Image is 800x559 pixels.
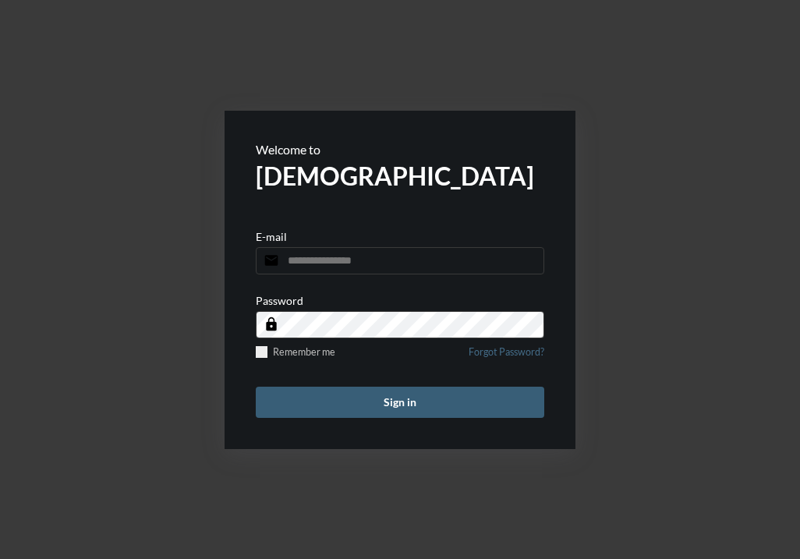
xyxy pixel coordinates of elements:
[256,142,544,157] p: Welcome to
[256,294,303,307] p: Password
[256,346,335,358] label: Remember me
[256,387,544,418] button: Sign in
[469,346,544,367] a: Forgot Password?
[256,230,287,243] p: E-mail
[256,161,544,191] h2: [DEMOGRAPHIC_DATA]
